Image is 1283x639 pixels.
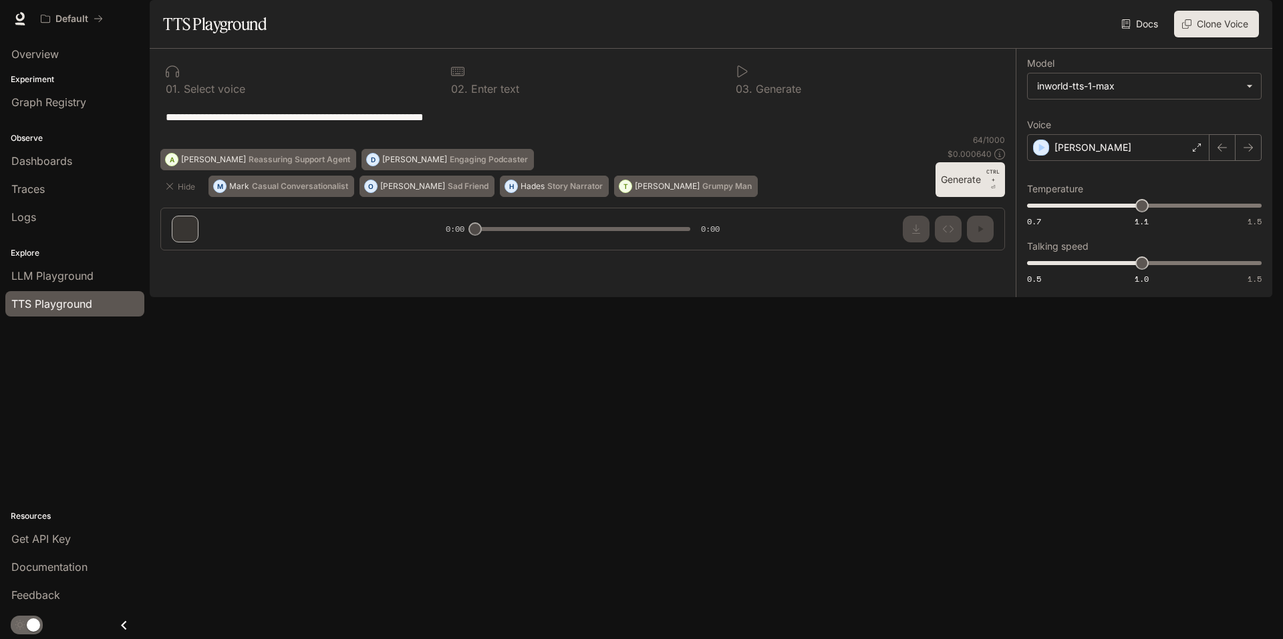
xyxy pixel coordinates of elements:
[360,176,494,197] button: O[PERSON_NAME]Sad Friend
[380,182,445,190] p: [PERSON_NAME]
[468,83,519,94] p: Enter text
[166,83,180,94] p: 0 1 .
[229,182,249,190] p: Mark
[382,156,447,164] p: [PERSON_NAME]
[736,83,752,94] p: 0 3 .
[35,5,109,32] button: All workspaces
[362,149,534,170] button: D[PERSON_NAME]Engaging Podcaster
[986,168,1000,192] p: ⏎
[181,156,246,164] p: [PERSON_NAME]
[973,134,1005,146] p: 64 / 1000
[55,13,88,25] p: Default
[1135,216,1149,227] span: 1.1
[1027,120,1051,130] p: Voice
[752,83,801,94] p: Generate
[948,148,992,160] p: $ 0.000640
[500,176,609,197] button: HHadesStory Narrator
[547,182,603,190] p: Story Narrator
[448,182,488,190] p: Sad Friend
[614,176,758,197] button: T[PERSON_NAME]Grumpy Man
[450,156,528,164] p: Engaging Podcaster
[702,182,752,190] p: Grumpy Man
[163,11,267,37] h1: TTS Playground
[1027,59,1054,68] p: Model
[1119,11,1163,37] a: Docs
[180,83,245,94] p: Select voice
[936,162,1005,197] button: GenerateCTRL +⏎
[1054,141,1131,154] p: [PERSON_NAME]
[367,149,379,170] div: D
[1248,273,1262,284] span: 1.5
[1027,216,1041,227] span: 0.7
[451,83,468,94] p: 0 2 .
[249,156,350,164] p: Reassuring Support Agent
[160,149,356,170] button: A[PERSON_NAME]Reassuring Support Agent
[1027,242,1089,251] p: Talking speed
[635,182,700,190] p: [PERSON_NAME]
[521,182,545,190] p: Hades
[986,168,1000,184] p: CTRL +
[1174,11,1259,37] button: Clone Voice
[1037,79,1240,93] div: inworld-tts-1-max
[1248,216,1262,227] span: 1.5
[1027,184,1083,194] p: Temperature
[1135,273,1149,284] span: 1.0
[505,176,517,197] div: H
[214,176,226,197] div: M
[252,182,348,190] p: Casual Conversationalist
[619,176,631,197] div: T
[208,176,354,197] button: MMarkCasual Conversationalist
[1027,273,1041,284] span: 0.5
[160,176,203,197] button: Hide
[166,149,178,170] div: A
[1028,73,1261,99] div: inworld-tts-1-max
[365,176,377,197] div: O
